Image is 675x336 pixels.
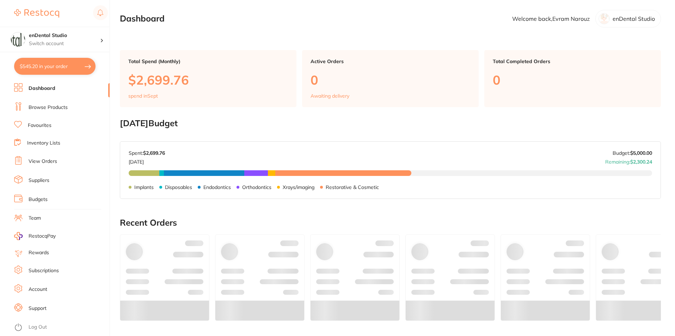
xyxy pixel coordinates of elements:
p: Budget: [613,150,652,156]
p: Remaining: [605,156,652,165]
p: spend in Sept [128,93,158,99]
p: Total Completed Orders [493,59,652,64]
a: Total Completed Orders0 [484,50,661,107]
img: Restocq Logo [14,9,59,18]
p: Orthodontics [242,184,271,190]
p: Implants [134,184,154,190]
a: Restocq Logo [14,5,59,22]
a: Log Out [29,324,47,331]
a: Support [29,305,47,312]
h2: Recent Orders [120,218,661,228]
p: Spent: [129,150,165,156]
strong: $2,699.76 [143,150,165,156]
a: Inventory Lists [27,140,60,147]
p: Total Spend (Monthly) [128,59,288,64]
a: Account [29,286,47,293]
a: Dashboard [29,85,55,92]
p: Xrays/imaging [283,184,314,190]
a: Active Orders0Awaiting delivery [302,50,479,107]
span: RestocqPay [29,233,56,240]
p: Welcome back, Evram Narouz [512,16,590,22]
a: Rewards [29,249,49,256]
button: Log Out [14,322,108,333]
p: Switch account [29,40,100,47]
img: RestocqPay [14,232,23,240]
button: $545.20 in your order [14,58,96,75]
p: Restorative & Cosmetic [326,184,379,190]
a: Subscriptions [29,267,59,274]
h2: Dashboard [120,14,165,24]
img: enDental Studio [11,32,25,47]
p: [DATE] [129,156,165,165]
a: Browse Products [29,104,68,111]
h2: [DATE] Budget [120,118,661,128]
a: View Orders [29,158,57,165]
p: 0 [311,73,470,87]
p: $2,699.76 [128,73,288,87]
p: Disposables [165,184,192,190]
a: Suppliers [29,177,49,184]
a: RestocqPay [14,232,56,240]
p: Endodontics [203,184,231,190]
p: Awaiting delivery [311,93,349,99]
strong: $2,300.24 [630,159,652,165]
a: Team [29,215,41,222]
p: 0 [493,73,652,87]
strong: $5,000.00 [630,150,652,156]
p: enDental Studio [613,16,655,22]
a: Total Spend (Monthly)$2,699.76spend inSept [120,50,296,107]
p: Active Orders [311,59,470,64]
a: Budgets [29,196,48,203]
a: Favourites [28,122,51,129]
h4: enDental Studio [29,32,100,39]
